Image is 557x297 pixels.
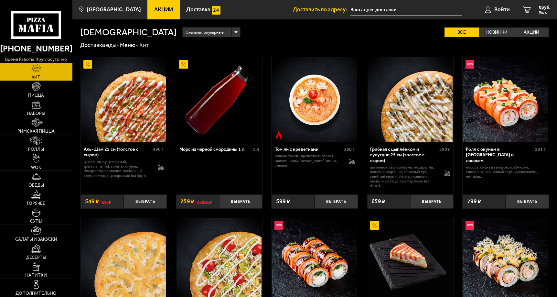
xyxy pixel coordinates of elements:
[274,221,283,230] img: Новинка
[26,255,46,260] span: Десерты
[371,199,385,204] span: 659 ₽
[17,129,55,134] span: Римская пицца
[87,7,141,12] span: [GEOGRAPHIC_DATA]
[27,201,45,206] span: Горячее
[466,165,546,179] p: лосось, окунь в темпуре, краб-крем, сливочно-чесночный соус, микрозелень, миндаль.
[176,57,262,142] a: АкционныйМорс из черной смородины 1 л
[25,273,47,278] span: Напитки
[276,199,290,204] span: 599 ₽
[370,221,379,230] img: Акционный
[197,199,212,204] s: 289.15 ₽
[81,57,166,142] img: Аль-Шам 25 см (толстое с сыром)
[479,27,514,37] label: Новинки
[535,147,546,152] span: 291 г
[219,194,262,209] button: Выбрать
[31,165,41,170] span: WOK
[16,291,57,296] span: Дополнительно
[445,27,479,37] label: Все
[102,199,111,204] s: 618 ₽
[83,60,92,69] img: Акционный
[28,183,44,188] span: Обеды
[179,60,188,69] img: Акционный
[344,147,355,152] span: 360 г
[350,4,462,16] input: Ваш адрес доставки
[272,57,357,142] img: Том ям с креветками
[186,27,224,38] span: Сначала популярные
[539,5,551,10] span: 0 руб.
[367,57,454,142] a: Грибная с цыплёнком и сулугуни 25 см (толстое с сыром)
[84,159,152,178] p: цыпленок, лук репчатый, [PERSON_NAME], томаты, огурец, моцарелла, сливочно-чесночный соус, кетчуп...
[123,194,166,209] button: Выбрать
[154,7,173,12] span: Акции
[30,219,42,224] span: Супы
[15,237,57,242] span: Салаты и закуски
[27,111,45,116] span: Наборы
[253,147,259,152] span: 1 л
[410,194,453,209] button: Выбрать
[466,60,474,69] img: Новинка
[28,93,44,98] span: Пицца
[315,194,358,209] button: Выбрать
[153,147,164,152] span: 490 г
[139,41,149,49] div: Хит
[179,147,252,152] div: Морс из черной смородины 1 л
[368,57,453,142] img: Грибная с цыплёнком и сулугуни 25 см (толстое с сыром)
[274,131,283,139] img: Острое блюдо
[120,41,138,49] a: Меню-
[466,147,533,163] div: Ролл с окунем в [GEOGRAPHIC_DATA] и лососем
[84,147,151,158] div: Аль-Шам 25 см (толстое с сыром)
[212,6,220,15] img: 15daf4d41897b9f0e9f617042186c801.svg
[177,57,262,142] img: Морс из черной смородины 1 л
[370,165,438,188] p: цыпленок, сыр сулугуни, моцарелла, вешенки жареные, жареный лук, грибной соус Жюльен, сливочно-че...
[439,147,450,152] span: 590 г
[494,7,510,12] span: Войти
[80,41,119,49] a: Доставка еды-
[80,27,177,37] h1: [DEMOGRAPHIC_DATA]
[186,7,210,12] span: Доставка
[467,199,481,204] span: 799 ₽
[32,75,40,80] span: Хит
[463,57,549,142] a: НовинкаРолл с окунем в темпуре и лососем
[80,57,167,142] a: АкционныйАль-Шам 25 см (толстое с сыром)
[370,147,438,163] div: Грибная с цыплёнком и сулугуни 25 см (толстое с сыром)
[85,199,99,204] span: 549 ₽
[293,7,350,12] span: Доставить по адресу:
[275,147,342,152] div: Том ям с креветками
[28,147,44,152] span: Роллы
[539,10,551,14] span: 0 шт.
[272,57,358,142] a: Острое блюдоТом ям с креветками
[466,221,474,230] img: Новинка
[180,199,194,204] span: 259 ₽
[275,154,343,168] p: бульон том ям, креветка тигровая, шампиньоны, [PERSON_NAME], кинза, сливки.
[463,57,548,142] img: Ролл с окунем в темпуре и лососем
[514,27,549,37] label: Акции
[506,194,549,209] button: Выбрать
